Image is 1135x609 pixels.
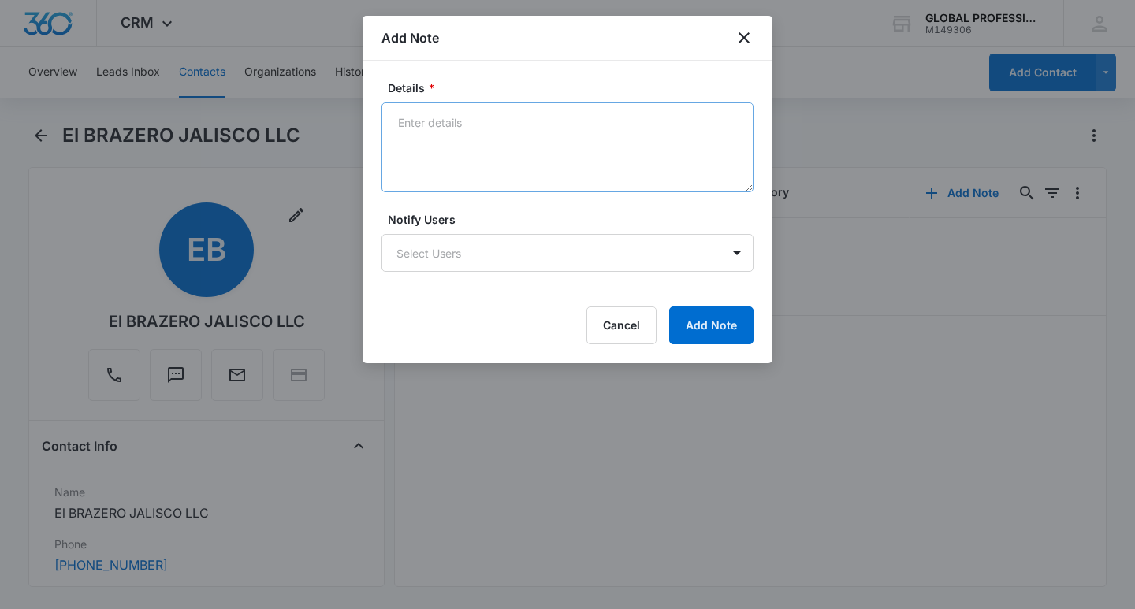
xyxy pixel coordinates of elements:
label: Notify Users [388,211,760,228]
button: Add Note [669,306,754,344]
h1: Add Note [381,28,439,47]
button: Cancel [586,306,657,344]
label: Details [388,80,760,96]
button: close [735,28,754,47]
